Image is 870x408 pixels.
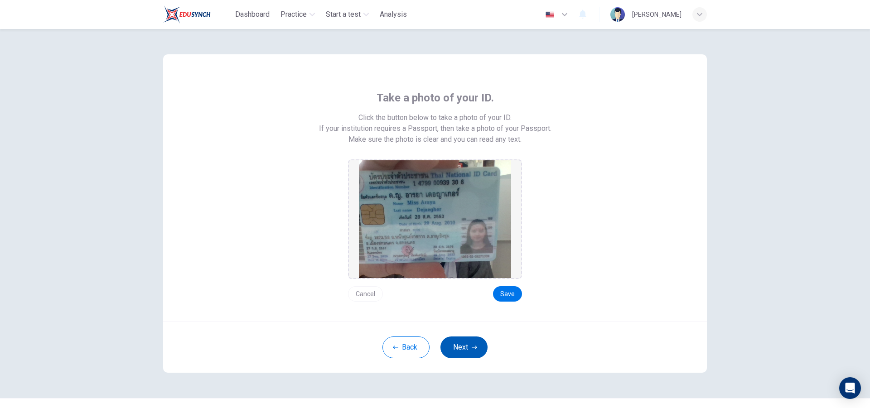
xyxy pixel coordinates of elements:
[319,112,551,134] span: Click the button below to take a photo of your ID. If your institution requires a Passport, then ...
[348,134,522,145] span: Make sure the photo is clear and you can read any text.
[440,336,488,358] button: Next
[232,6,273,23] button: Dashboard
[163,5,232,24] a: Train Test logo
[326,9,361,20] span: Start a test
[632,9,681,20] div: [PERSON_NAME]
[280,9,307,20] span: Practice
[163,5,211,24] img: Train Test logo
[322,6,372,23] button: Start a test
[839,377,861,399] div: Open Intercom Messenger
[376,6,411,23] button: Analysis
[610,7,625,22] img: Profile picture
[348,286,383,302] button: Cancel
[235,9,270,20] span: Dashboard
[359,160,511,278] img: preview screemshot
[380,9,407,20] span: Analysis
[277,6,319,23] button: Practice
[377,91,494,105] span: Take a photo of your ID.
[382,336,430,358] button: Back
[544,11,556,18] img: en
[493,286,522,302] button: Save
